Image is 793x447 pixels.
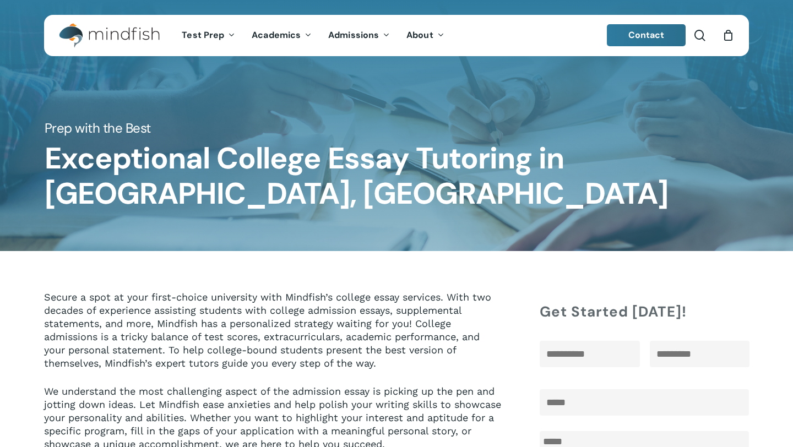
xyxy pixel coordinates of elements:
[182,29,224,41] span: Test Prep
[44,15,749,56] header: Main Menu
[243,31,320,40] a: Academics
[328,29,379,41] span: Admissions
[44,291,501,385] p: Secure a spot at your first-choice university with Mindfish’s college essay services. With two de...
[607,24,686,46] a: Contact
[540,302,749,321] h4: Get Started [DATE]!
[406,29,433,41] span: About
[45,141,749,211] h1: Exceptional College Essay Tutoring in [GEOGRAPHIC_DATA], [GEOGRAPHIC_DATA]
[398,31,453,40] a: About
[628,29,665,41] span: Contact
[173,31,243,40] a: Test Prep
[173,15,452,56] nav: Main Menu
[252,29,301,41] span: Academics
[320,31,398,40] a: Admissions
[45,119,749,137] h5: Prep with the Best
